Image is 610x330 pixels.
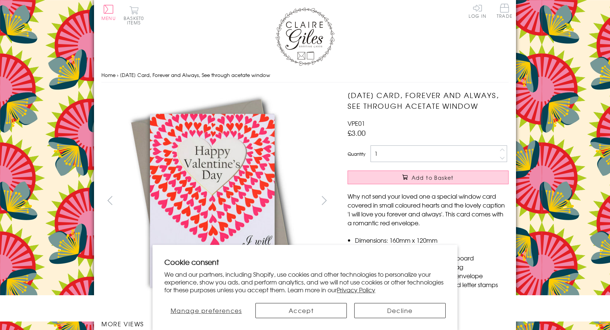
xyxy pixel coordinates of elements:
[497,4,512,18] span: Trade
[101,15,116,21] span: Menu
[101,90,324,312] img: Valentine's Day Card, Forever and Always, See through acetate window
[497,4,512,20] a: Trade
[348,192,509,227] p: Why not send your loved one a special window card covered in small coloured hearts and the lovely...
[127,15,144,26] span: 0 items
[469,4,486,18] a: Log In
[348,90,509,111] h1: [DATE] Card, Forever and Always, See through acetate window
[164,270,446,293] p: We and our partners, including Shopify, use cookies and other technologies to personalize your ex...
[164,257,446,267] h2: Cookie consent
[355,236,509,245] li: Dimensions: 160mm x 120mm
[337,285,375,294] a: Privacy Policy
[101,319,333,328] h3: More views
[348,119,365,128] span: VPE01
[348,128,366,138] span: £3.00
[101,5,116,20] button: Menu
[101,68,509,83] nav: breadcrumbs
[124,6,144,25] button: Basket0 items
[412,174,454,181] span: Add to Basket
[117,71,118,78] span: ›
[348,171,509,184] button: Add to Basket
[354,303,446,318] button: Decline
[164,303,248,318] button: Manage preferences
[171,306,242,315] span: Manage preferences
[316,192,333,209] button: next
[101,71,115,78] a: Home
[120,71,270,78] span: [DATE] Card, Forever and Always, See through acetate window
[101,192,118,209] button: prev
[275,7,335,66] img: Claire Giles Greetings Cards
[348,151,365,157] label: Quantity
[255,303,347,318] button: Accept
[333,90,555,312] img: Valentine's Day Card, Forever and Always, See through acetate window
